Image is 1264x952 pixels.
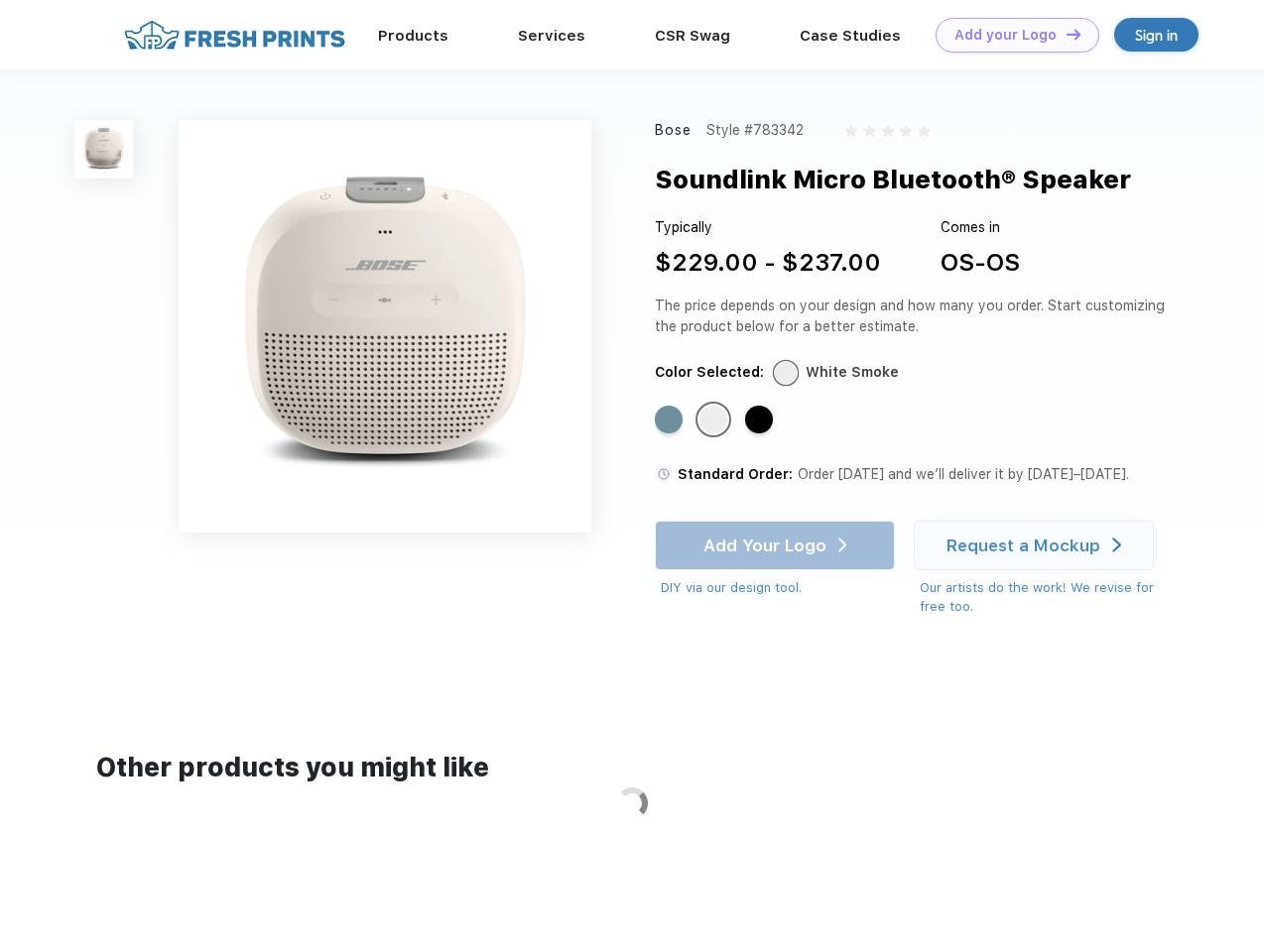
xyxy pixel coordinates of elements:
[845,125,857,137] img: gray_star.svg
[918,125,930,137] img: gray_star.svg
[655,362,764,383] div: Color Selected:
[947,535,1100,555] div: Request a Mockup
[706,120,804,141] div: Style #783342
[518,27,585,45] a: Services
[745,406,773,433] div: Black
[655,406,683,433] div: Stone Blue
[954,27,1057,44] div: Add your Logo
[1114,18,1199,52] a: Sign in
[118,18,351,53] img: fo%20logo%202.webp
[941,217,1020,238] div: Comes in
[655,161,1131,198] div: Soundlink Micro Bluetooth® Speaker
[900,125,912,137] img: gray_star.svg
[655,296,1173,337] div: The price depends on your design and how many you order. Start customizing the product below for ...
[1135,24,1178,47] div: Sign in
[1112,537,1121,552] img: white arrow
[806,362,899,383] div: White Smoke
[863,125,875,137] img: gray_star.svg
[655,217,881,238] div: Typically
[655,465,673,483] img: standard order
[661,578,895,598] div: DIY via our design tool.
[798,466,1129,482] span: Order [DATE] and we’ll deliver it by [DATE]–[DATE].
[655,245,881,281] div: $229.00 - $237.00
[655,27,730,45] a: CSR Swag
[378,27,448,45] a: Products
[74,120,133,178] img: func=resize&h=100
[941,245,1020,281] div: OS-OS
[920,578,1173,617] div: Our artists do the work! We revise for free too.
[882,125,894,137] img: gray_star.svg
[179,120,591,533] img: func=resize&h=640
[655,120,693,141] div: Bose
[678,466,793,482] span: Standard Order:
[699,406,727,433] div: White Smoke
[1067,29,1080,40] img: DT
[96,749,1167,787] div: Other products you might like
